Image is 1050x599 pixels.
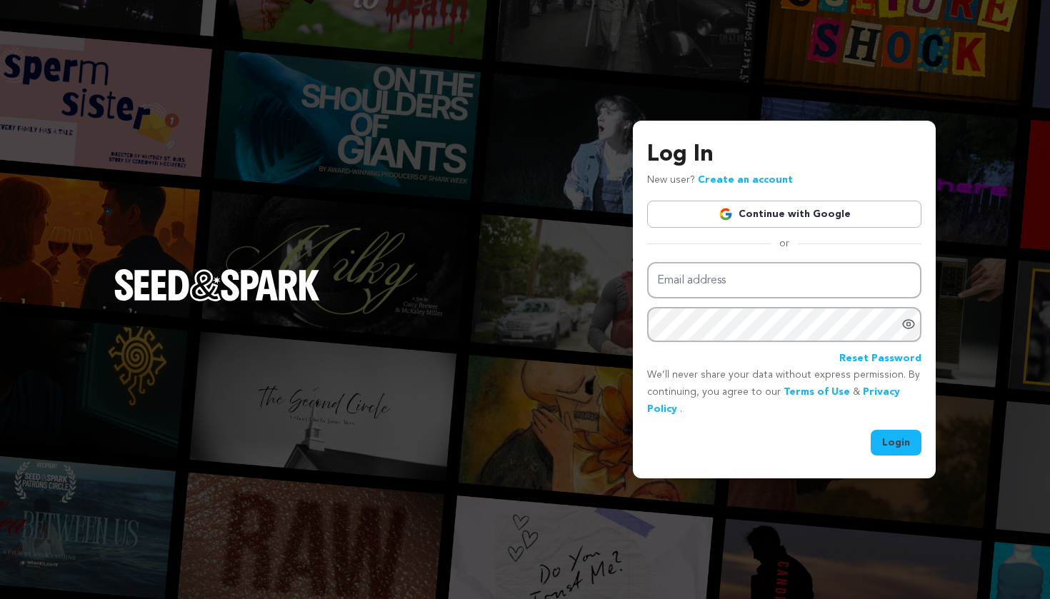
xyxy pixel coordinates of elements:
[784,387,850,397] a: Terms of Use
[114,269,320,329] a: Seed&Spark Homepage
[698,175,793,185] a: Create an account
[647,201,921,228] a: Continue with Google
[647,172,793,189] p: New user?
[901,317,916,331] a: Show password as plain text. Warning: this will display your password on the screen.
[114,269,320,301] img: Seed&Spark Logo
[719,207,733,221] img: Google logo
[871,430,921,455] button: Login
[771,236,798,251] span: or
[647,138,921,172] h3: Log In
[839,351,921,368] a: Reset Password
[647,262,921,298] input: Email address
[647,367,921,418] p: We’ll never share your data without express permission. By continuing, you agree to our & .
[647,387,900,414] a: Privacy Policy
